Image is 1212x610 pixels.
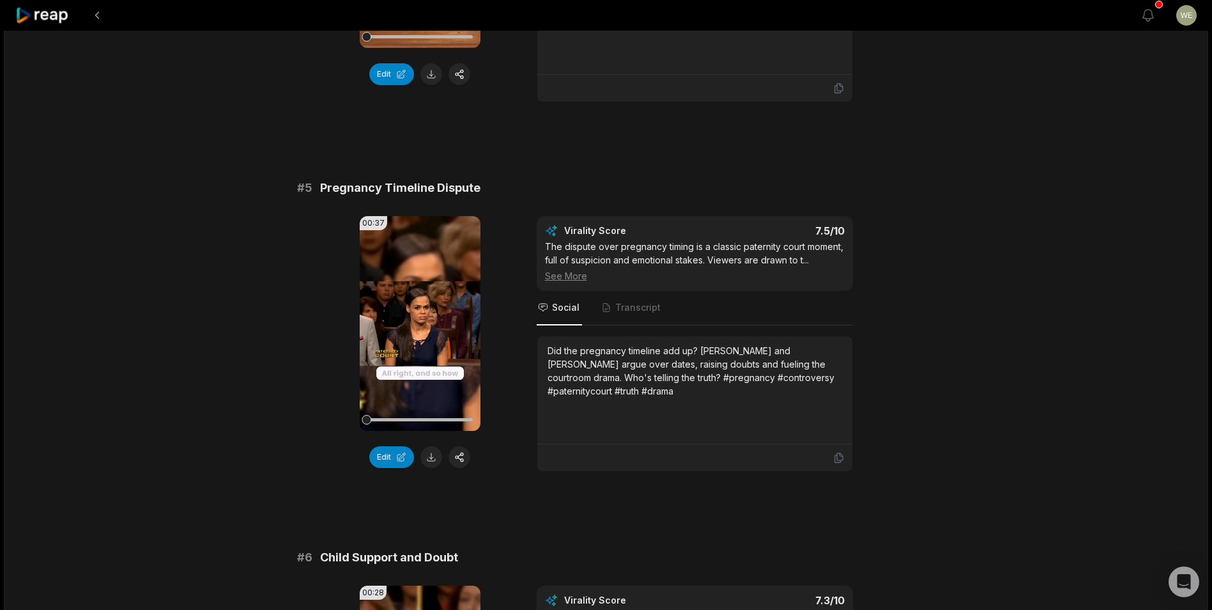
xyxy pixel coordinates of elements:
[545,240,845,283] div: The dispute over pregnancy timing is a classic paternity court moment, full of suspicion and emot...
[369,446,414,468] button: Edit
[707,594,845,607] div: 7.3 /10
[369,63,414,85] button: Edit
[537,291,853,325] nav: Tabs
[548,344,842,398] div: Did the pregnancy timeline add up? [PERSON_NAME] and [PERSON_NAME] argue over dates, raising doub...
[564,224,702,237] div: Virality Score
[360,216,480,431] video: Your browser does not support mp4 format.
[1169,567,1199,597] div: Open Intercom Messenger
[545,269,845,283] div: See More
[320,549,458,567] span: Child Support and Doubt
[297,179,312,197] span: # 5
[615,301,661,314] span: Transcript
[297,549,312,567] span: # 6
[320,179,480,197] span: Pregnancy Timeline Dispute
[564,594,702,607] div: Virality Score
[707,224,845,237] div: 7.5 /10
[552,301,579,314] span: Social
